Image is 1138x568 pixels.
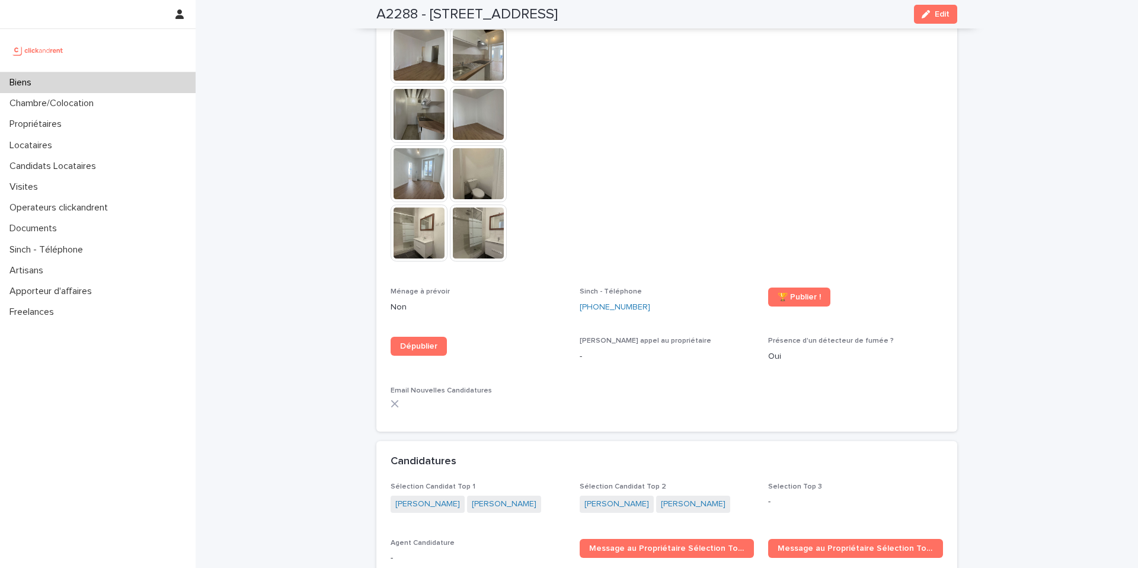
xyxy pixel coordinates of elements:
p: Biens [5,77,41,88]
span: Message au Propriétaire Sélection Top 1 [589,544,745,553]
p: Propriétaires [5,119,71,130]
p: Chambre/Colocation [5,98,103,109]
a: 🏆 Publier ! [768,288,830,307]
p: Locataires [5,140,62,151]
span: Sélection Candidat Top 2 [580,483,666,490]
h2: A2288 - [STREET_ADDRESS] [376,6,558,23]
p: Apporteur d'affaires [5,286,101,297]
span: [PERSON_NAME] appel au propriétaire [580,337,711,344]
span: Email Nouvelles Candidatures [391,387,492,394]
a: Message au Propriétaire Sélection Top 1 [580,539,755,558]
p: Documents [5,223,66,234]
a: [PERSON_NAME] [661,498,725,510]
a: [PERSON_NAME] [472,498,536,510]
p: Operateurs clickandrent [5,202,117,213]
p: - [768,496,943,508]
span: Dépublier [400,342,437,350]
span: Ménage à prévoir [391,288,450,295]
span: Message au Propriétaire Sélection Top 2 [778,544,934,553]
p: Non [391,301,565,314]
span: Présence d'un détecteur de fumée ? [768,337,894,344]
span: Selection Top 3 [768,483,822,490]
p: Sinch - Téléphone [5,244,92,256]
a: [PHONE_NUMBER] [580,301,650,314]
a: [PERSON_NAME] [584,498,649,510]
p: - [391,552,565,564]
ringoverc2c-84e06f14122c: Call with Ringover [580,303,650,311]
button: Edit [914,5,957,24]
p: Candidats Locataires [5,161,106,172]
p: - [580,350,755,363]
span: Sinch - Téléphone [580,288,642,295]
h2: Candidatures [391,455,456,468]
p: Visites [5,181,47,193]
span: Sélection Candidat Top 1 [391,483,475,490]
ringoverc2c-number-84e06f14122c: [PHONE_NUMBER] [580,303,650,311]
span: Edit [935,10,950,18]
a: [PERSON_NAME] [395,498,460,510]
p: Artisans [5,265,53,276]
p: Freelances [5,307,63,318]
img: UCB0brd3T0yccxBKYDjQ [9,39,67,62]
p: Oui [768,350,943,363]
span: Agent Candidature [391,540,455,547]
span: 🏆 Publier ! [778,293,821,301]
a: Message au Propriétaire Sélection Top 2 [768,539,943,558]
a: Dépublier [391,337,447,356]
